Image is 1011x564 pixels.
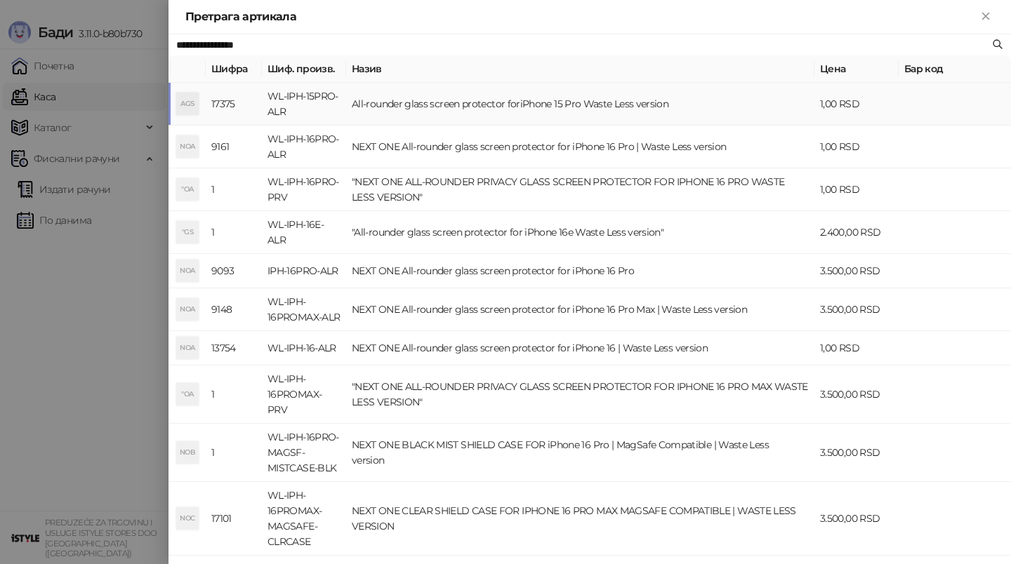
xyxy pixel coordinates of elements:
[346,55,814,83] th: Назив
[176,93,199,115] div: AGS
[262,482,346,556] td: WL-IPH-16PROMAX-MAGSAFE-CLRCASE
[176,221,199,243] div: "GS
[176,135,199,158] div: NOA
[346,331,814,365] td: NEXT ONE All-rounder glass screen protector for iPhone 16 | Waste Less version
[176,178,199,201] div: "OA
[206,424,262,482] td: 1
[346,211,814,254] td: "All-rounder glass screen protector for iPhone 16e Waste Less version"
[262,254,346,288] td: IPH-16PRO-ALR
[262,126,346,168] td: WL-IPH-16PRO- ALR
[206,331,262,365] td: 13754
[206,288,262,331] td: 9148
[346,168,814,211] td: "NEXT ONE ALL-ROUNDER PRIVACY GLASS SCREEN PROTECTOR FOR IPHONE 16 PRO WASTE LESS VERSION"
[206,55,262,83] th: Шифра
[814,365,899,424] td: 3.500,00 RSD
[346,365,814,424] td: "NEXT ONE ALL-ROUNDER PRIVACY GLASS SCREEN PROTECTOR FOR IPHONE 16 PRO MAX WASTE LESS VERSION"
[899,55,1011,83] th: Бар код
[262,168,346,211] td: WL-IPH-16PRO-PRV
[206,365,262,424] td: 1
[346,288,814,331] td: NEXT ONE All-rounder glass screen protector for iPhone 16 Pro Max | Waste Less version
[206,168,262,211] td: 1
[262,331,346,365] td: WL-IPH-16-ALR
[814,424,899,482] td: 3.500,00 RSD
[346,424,814,482] td: NEXT ONE BLACK MIST SHIELD CASE FOR iPhone 16 Pro | MagSafe Compatible | Waste Less version
[206,482,262,556] td: 17101
[814,126,899,168] td: 1,00 RSD
[814,331,899,365] td: 1,00 RSD
[262,83,346,126] td: WL-IPH-15PRO-ALR
[814,254,899,288] td: 3.500,00 RSD
[977,8,994,25] button: Close
[206,211,262,254] td: 1
[814,55,899,83] th: Цена
[206,254,262,288] td: 9093
[176,298,199,321] div: NOA
[262,365,346,424] td: WL-IPH-16PROMAX-PRV
[262,211,346,254] td: WL-IPH-16E-ALR
[176,441,199,464] div: NOB
[185,8,977,25] div: Претрага артикала
[262,55,346,83] th: Шиф. произв.
[176,337,199,359] div: NOA
[814,482,899,556] td: 3.500,00 RSD
[346,126,814,168] td: NEXT ONE All-rounder glass screen protector for iPhone 16 Pro | Waste Less version
[176,507,199,530] div: NOC
[206,126,262,168] td: 9161
[262,424,346,482] td: WL-IPH-16PRO-MAGSF-MISTCASE-BLK
[206,83,262,126] td: 17375
[814,168,899,211] td: 1,00 RSD
[346,254,814,288] td: NEXT ONE All-rounder glass screen protector for iPhone 16 Pro
[346,482,814,556] td: NEXT ONE CLEAR SHIELD CASE FOR IPHONE 16 PRO MAX MAGSAFE COMPATIBLE | WASTE LESS VERSION
[814,288,899,331] td: 3.500,00 RSD
[346,83,814,126] td: All-rounder glass screen protector foriPhone 15 Pro Waste Less version
[176,383,199,405] div: "OA
[814,211,899,254] td: 2.400,00 RSD
[176,260,199,282] div: NOA
[814,83,899,126] td: 1,00 RSD
[262,288,346,331] td: WL-IPH-16PROMAX-ALR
